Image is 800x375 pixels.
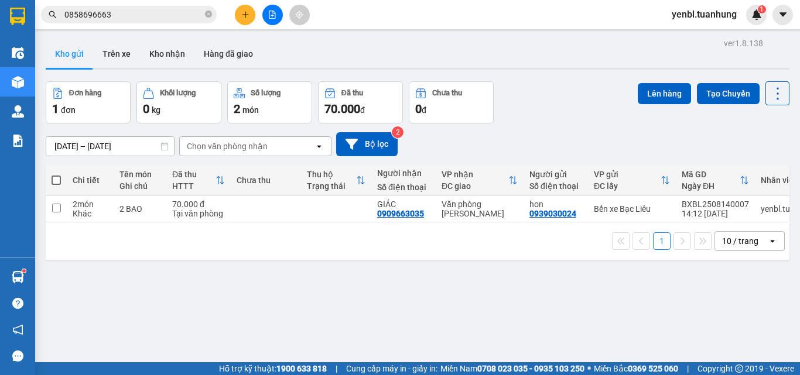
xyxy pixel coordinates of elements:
span: Miền Bắc [594,362,678,375]
strong: 0708 023 035 - 0935 103 250 [477,364,584,373]
button: Đơn hàng1đơn [46,81,131,123]
button: Tạo Chuyến [697,83,760,104]
span: món [242,105,259,115]
span: copyright [735,364,743,373]
span: question-circle [12,298,23,309]
span: ⚪️ [587,366,591,371]
div: ĐC lấy [594,181,661,191]
button: Lên hàng [638,83,691,104]
div: BXBL2508140007 [682,199,749,209]
span: yenbl.tuanhung [662,7,746,22]
div: Đã thu [172,170,216,179]
span: | [687,362,689,375]
button: Đã thu70.000đ [318,81,403,123]
li: 02839.63.63.63 [5,40,223,55]
div: 14:12 [DATE] [682,209,749,218]
div: Tên món [119,170,160,179]
div: Số điện thoại [529,181,582,191]
span: 0 [143,102,149,116]
span: close-circle [205,9,212,20]
span: đ [360,105,365,115]
div: 2 món [73,199,108,209]
div: Trạng thái [307,181,356,191]
b: [PERSON_NAME] [67,8,166,22]
div: 2 BAO [119,204,160,214]
div: Chi tiết [73,176,108,185]
span: kg [152,105,160,115]
img: logo-vxr [10,8,25,25]
div: GIÁC [377,199,430,209]
button: Hàng đã giao [194,40,262,68]
span: Hỗ trợ kỹ thuật: [219,362,327,375]
span: 2 [234,102,240,116]
sup: 2 [392,126,404,138]
div: Chưa thu [432,89,462,97]
div: Mã GD [682,170,740,179]
button: caret-down [772,5,793,25]
img: solution-icon [12,135,24,147]
span: message [12,350,23,362]
button: plus [235,5,255,25]
div: 0939030024 [529,209,576,218]
span: file-add [268,11,276,19]
button: Kho nhận [140,40,194,68]
span: notification [12,324,23,335]
sup: 1 [758,5,766,13]
button: Khối lượng0kg [136,81,221,123]
span: caret-down [778,9,788,20]
span: 0 [415,102,422,116]
div: VP nhận [442,170,508,179]
input: Tìm tên, số ĐT hoặc mã đơn [64,8,203,21]
div: Tại văn phòng [172,209,225,218]
div: Khối lượng [160,89,196,97]
span: 1 [760,5,764,13]
span: close-circle [205,11,212,18]
span: search [49,11,57,19]
img: warehouse-icon [12,271,24,283]
th: Toggle SortBy [436,165,524,196]
span: 1 [52,102,59,116]
img: icon-new-feature [751,9,762,20]
div: Số lượng [251,89,281,97]
span: đơn [61,105,76,115]
th: Toggle SortBy [301,165,371,196]
svg: open [768,236,777,246]
div: Văn phòng [PERSON_NAME] [442,199,518,218]
div: HTTT [172,181,216,191]
sup: 1 [22,269,26,273]
div: Ngày ĐH [682,181,740,191]
button: Trên xe [93,40,140,68]
div: Chưa thu [237,176,295,185]
svg: open [314,142,324,151]
button: Chưa thu0đ [409,81,494,123]
button: file-add [262,5,283,25]
b: GỬI : Bến xe Bạc Liêu [5,73,160,92]
button: 1 [653,232,671,250]
li: 85 [PERSON_NAME] [5,26,223,40]
div: Người gửi [529,170,582,179]
span: | [336,362,337,375]
div: hon [529,199,582,209]
span: phone [67,43,77,52]
div: VP gửi [594,170,661,179]
span: plus [241,11,249,19]
span: aim [295,11,303,19]
strong: 1900 633 818 [276,364,327,373]
button: Kho gửi [46,40,93,68]
span: environment [67,28,77,37]
img: warehouse-icon [12,76,24,88]
div: Bến xe Bạc Liêu [594,204,670,214]
span: 70.000 [324,102,360,116]
th: Toggle SortBy [676,165,755,196]
div: 10 / trang [722,235,758,247]
div: Đơn hàng [69,89,101,97]
img: warehouse-icon [12,105,24,118]
div: Người nhận [377,168,430,178]
div: Đã thu [341,89,363,97]
div: 70.000 đ [172,199,225,209]
div: Ghi chú [119,181,160,191]
div: Khác [73,209,108,218]
button: Bộ lọc [336,132,398,156]
button: aim [289,5,310,25]
div: Chọn văn phòng nhận [187,140,268,152]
